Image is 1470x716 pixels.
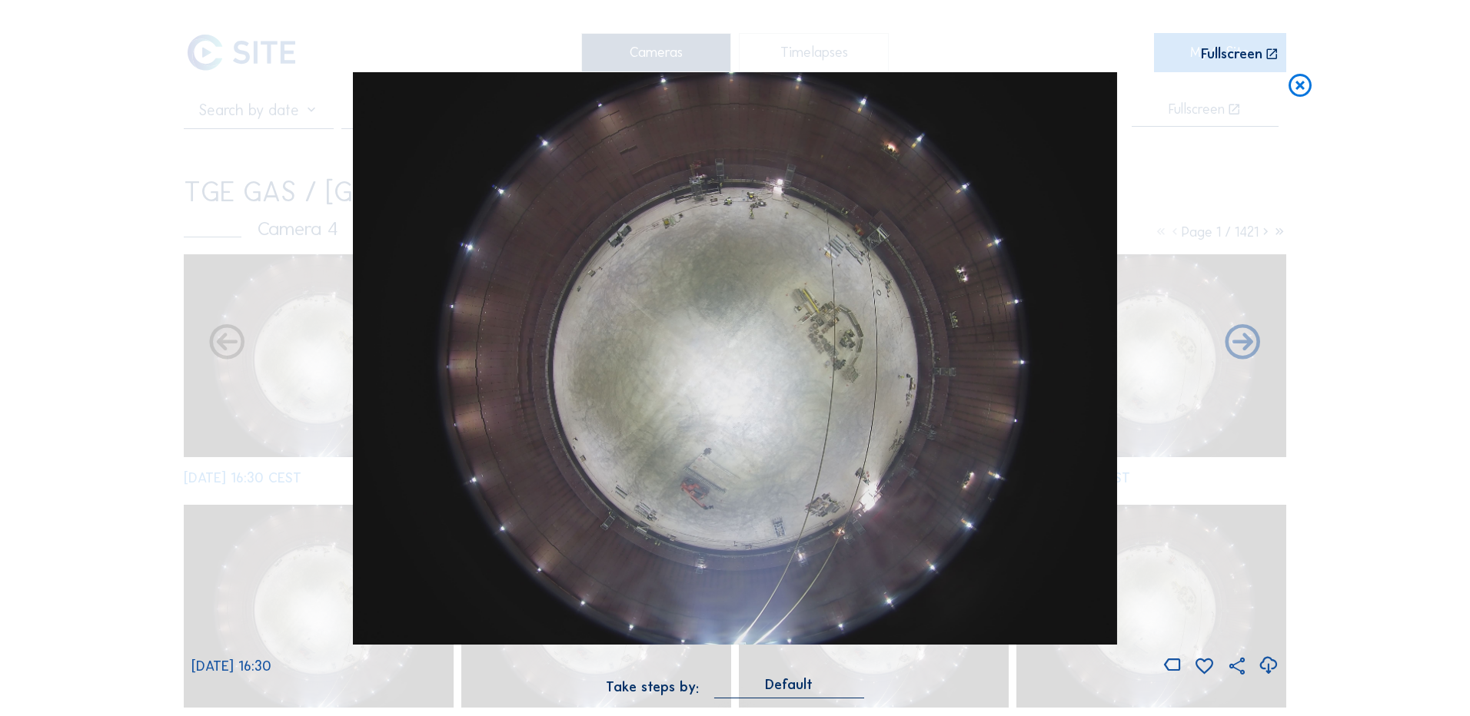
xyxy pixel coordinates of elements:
i: Back [1222,323,1264,365]
div: Default [765,678,813,691]
img: Image [353,72,1117,645]
div: Fullscreen [1201,47,1262,61]
i: Forward [206,323,248,365]
span: [DATE] 16:30 [191,658,271,675]
div: Take steps by: [606,680,699,694]
div: Default [714,678,864,698]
